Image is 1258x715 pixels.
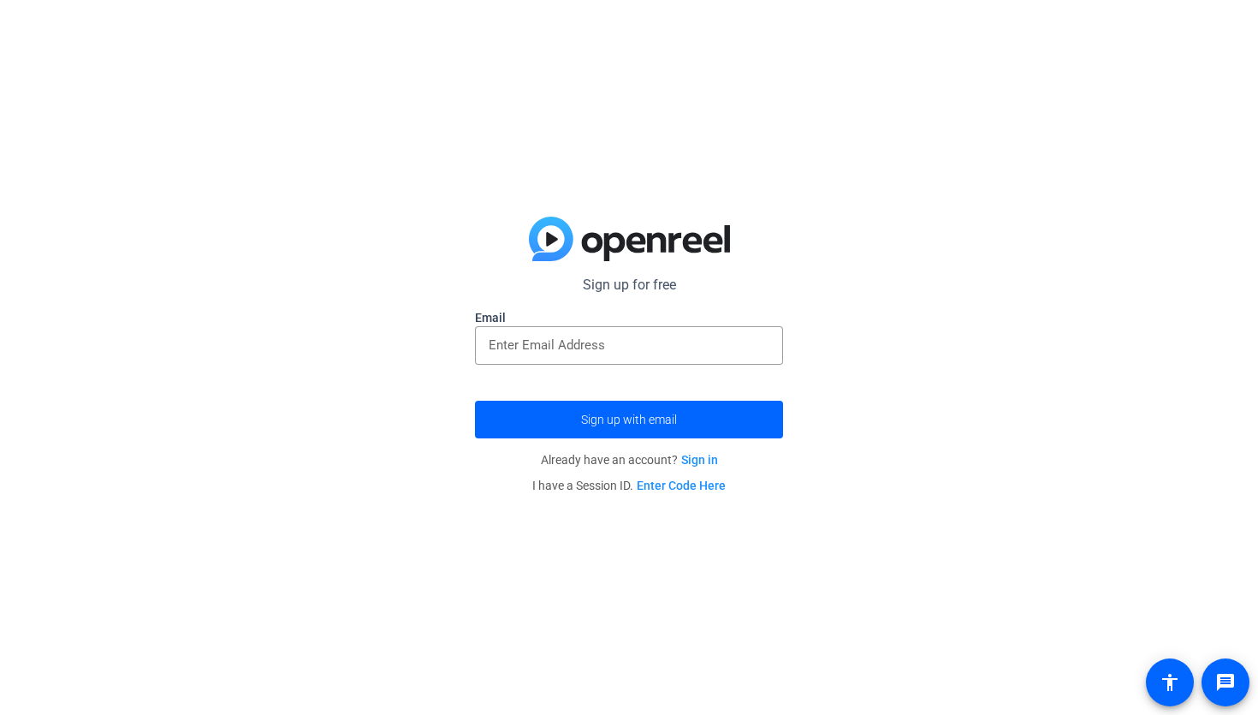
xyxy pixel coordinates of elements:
a: Enter Code Here [637,479,726,492]
mat-icon: accessibility [1160,672,1180,693]
input: Enter Email Address [489,335,769,355]
span: I have a Session ID. [532,479,726,492]
p: Sign up for free [475,275,783,295]
label: Email [475,309,783,326]
img: blue-gradient.svg [529,217,730,261]
a: Sign in [681,453,718,467]
button: Sign up with email [475,401,783,438]
span: Already have an account? [541,453,718,467]
mat-icon: message [1215,672,1236,693]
